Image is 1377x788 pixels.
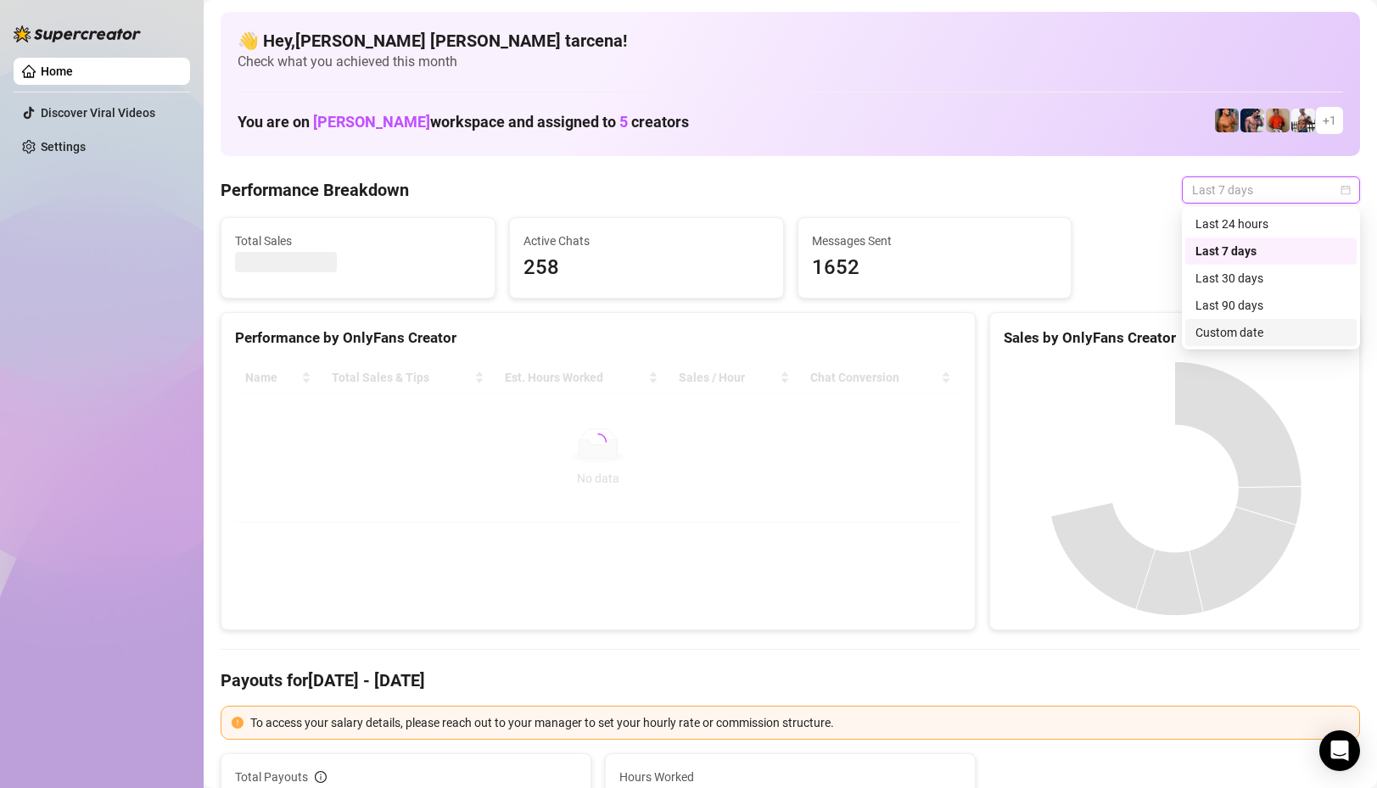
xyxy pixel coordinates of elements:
div: Last 24 hours [1195,215,1346,233]
span: 258 [523,252,770,284]
span: Last 7 days [1192,177,1350,203]
div: Last 90 days [1195,296,1346,315]
h4: 👋 Hey, [PERSON_NAME] [PERSON_NAME] tarcena ! [238,29,1343,53]
a: Home [41,64,73,78]
span: 5 [619,113,628,131]
span: calendar [1341,185,1351,195]
div: Custom date [1195,323,1346,342]
span: loading [588,432,608,452]
div: Performance by OnlyFans Creator [235,327,961,349]
div: Last 30 days [1185,265,1357,292]
span: Messages Sent [812,232,1058,250]
img: logo-BBDzfeDw.svg [14,25,141,42]
img: Axel [1240,109,1264,132]
span: + 1 [1323,111,1336,130]
span: info-circle [315,771,327,783]
div: Custom date [1185,319,1357,346]
div: Sales by OnlyFans Creator [1004,327,1346,349]
img: Justin [1266,109,1290,132]
span: Active Chats [523,232,770,250]
span: Check what you achieved this month [238,53,1343,71]
span: exclamation-circle [232,717,243,729]
span: 1652 [812,252,1058,284]
span: Total Sales [235,232,481,250]
a: Discover Viral Videos [41,106,155,120]
div: Last 7 days [1185,238,1357,265]
span: Hours Worked [619,768,961,786]
div: Last 24 hours [1185,210,1357,238]
div: Open Intercom Messenger [1319,730,1360,771]
h1: You are on workspace and assigned to creators [238,113,689,131]
img: JG [1215,109,1239,132]
h4: Payouts for [DATE] - [DATE] [221,668,1360,692]
div: Last 90 days [1185,292,1357,319]
a: Settings [41,140,86,154]
h4: Performance Breakdown [221,178,409,202]
img: JUSTIN [1291,109,1315,132]
div: Last 7 days [1195,242,1346,260]
div: Last 30 days [1195,269,1346,288]
span: [PERSON_NAME] [313,113,430,131]
div: To access your salary details, please reach out to your manager to set your hourly rate or commis... [250,713,1349,732]
span: Total Payouts [235,768,308,786]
